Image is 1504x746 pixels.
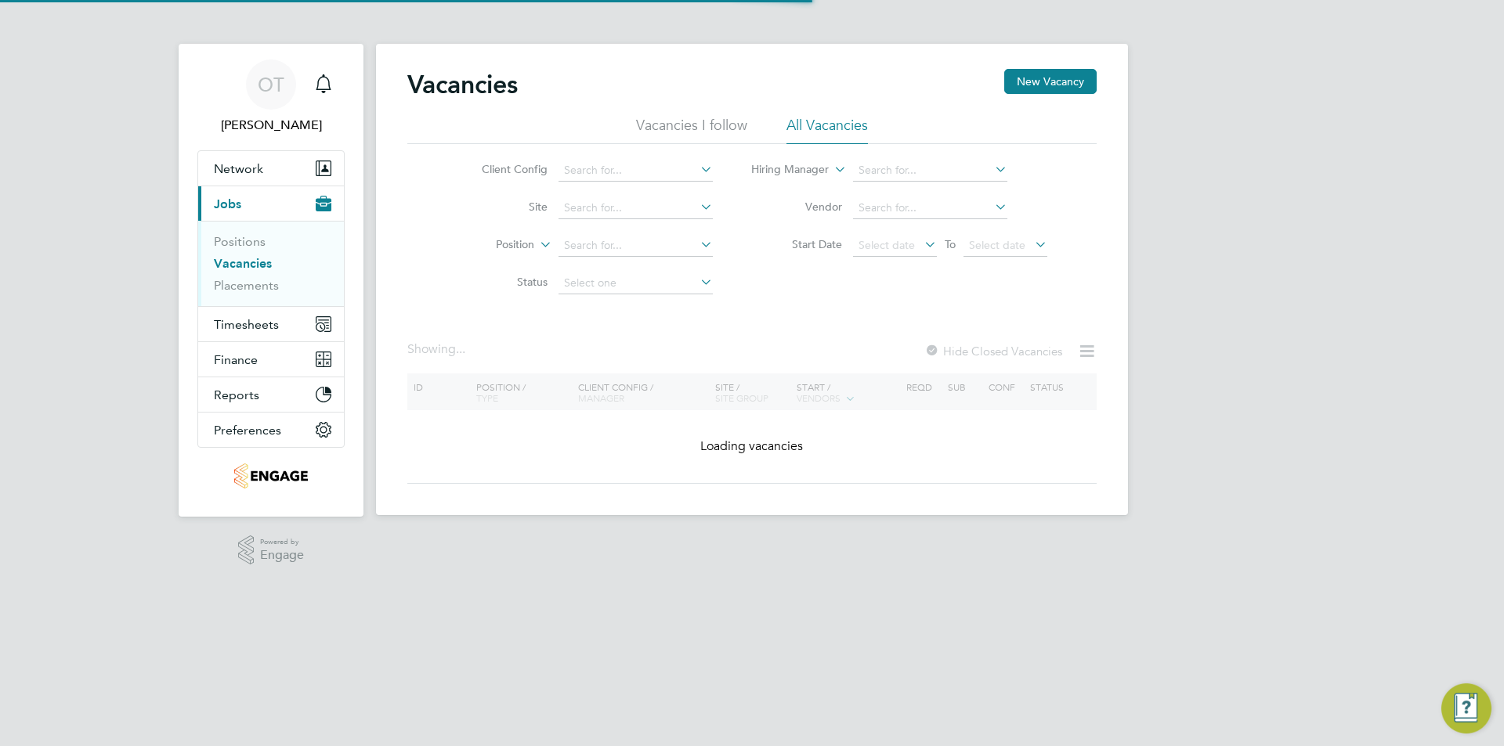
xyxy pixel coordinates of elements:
[214,352,258,367] span: Finance
[457,200,548,214] label: Site
[752,200,842,214] label: Vendor
[739,162,829,178] label: Hiring Manager
[214,278,279,293] a: Placements
[258,74,284,95] span: OT
[214,317,279,332] span: Timesheets
[407,341,468,358] div: Showing
[214,387,259,402] span: Reports
[853,197,1007,219] input: Search for...
[457,162,548,176] label: Client Config
[940,234,960,254] span: To
[198,186,344,221] button: Jobs
[197,59,345,135] a: OT[PERSON_NAME]
[260,535,304,549] span: Powered by
[636,116,747,144] li: Vacancies I follow
[559,235,713,257] input: Search for...
[214,196,241,211] span: Jobs
[456,341,465,357] span: ...
[786,116,868,144] li: All Vacancies
[853,160,1007,182] input: Search for...
[559,272,713,294] input: Select one
[214,161,263,176] span: Network
[407,69,518,100] h2: Vacancies
[969,238,1025,252] span: Select date
[198,342,344,377] button: Finance
[197,463,345,488] a: Go to home page
[198,151,344,186] button: Network
[197,116,345,135] span: Oli Thomas
[1004,69,1097,94] button: New Vacancy
[924,344,1062,359] label: Hide Closed Vacancies
[179,44,363,517] nav: Main navigation
[214,423,281,438] span: Preferences
[859,238,915,252] span: Select date
[234,463,307,488] img: jambo-logo-retina.png
[198,377,344,412] button: Reports
[444,237,534,253] label: Position
[238,535,305,565] a: Powered byEngage
[457,275,548,289] label: Status
[559,160,713,182] input: Search for...
[198,307,344,341] button: Timesheets
[260,549,304,562] span: Engage
[214,256,272,271] a: Vacancies
[559,197,713,219] input: Search for...
[752,237,842,251] label: Start Date
[214,234,266,249] a: Positions
[198,413,344,447] button: Preferences
[198,221,344,306] div: Jobs
[1441,683,1491,733] button: Engage Resource Center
